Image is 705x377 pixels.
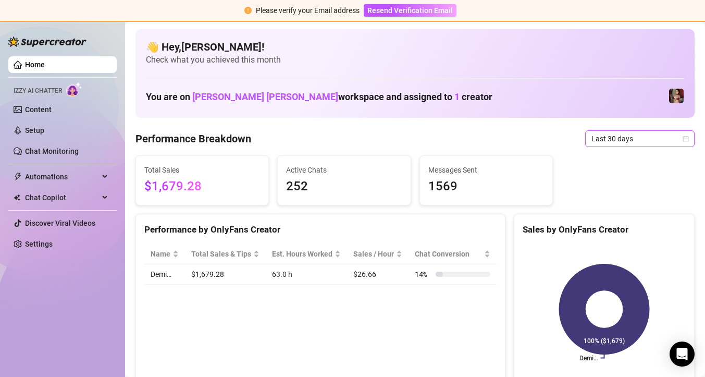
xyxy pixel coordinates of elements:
span: [PERSON_NAME] [PERSON_NAME] [192,91,338,102]
text: Demi… [579,355,598,362]
span: Chat Copilot [25,189,99,206]
h4: 👋 Hey, [PERSON_NAME] ! [146,40,684,54]
h4: Performance Breakdown [135,131,251,146]
a: Setup [25,126,44,135]
div: Open Intercom Messenger [670,342,695,367]
span: 14 % [415,269,431,280]
span: Messages Sent [428,164,544,176]
td: Demi… [144,264,185,285]
span: Total Sales [144,164,260,176]
span: Sales / Hour [353,248,394,260]
td: $26.66 [347,264,409,285]
a: Discover Viral Videos [25,219,95,227]
div: Performance by OnlyFans Creator [144,223,497,237]
div: Please verify your Email address [256,5,360,16]
th: Chat Conversion [409,244,497,264]
a: Chat Monitoring [25,147,79,155]
div: Sales by OnlyFans Creator [523,223,686,237]
th: Total Sales & Tips [185,244,266,264]
span: Active Chats [286,164,402,176]
div: Est. Hours Worked [272,248,332,260]
span: Automations [25,168,99,185]
a: Content [25,105,52,114]
span: Total Sales & Tips [191,248,251,260]
h1: You are on workspace and assigned to creator [146,91,492,103]
span: calendar [683,136,689,142]
button: Resend Verification Email [364,4,456,17]
span: Resend Verification Email [367,6,453,15]
img: Chat Copilot [14,194,20,201]
span: 1569 [428,177,544,197]
th: Name [144,244,185,264]
td: $1,679.28 [185,264,266,285]
th: Sales / Hour [347,244,409,264]
span: Chat Conversion [415,248,482,260]
img: AI Chatter [66,82,82,97]
td: 63.0 h [266,264,347,285]
span: 1 [454,91,460,102]
span: 252 [286,177,402,197]
a: Settings [25,240,53,248]
span: exclamation-circle [244,7,252,14]
span: Izzy AI Chatter [14,86,62,96]
span: Name [151,248,170,260]
span: Check what you achieved this month [146,54,684,66]
img: logo-BBDzfeDw.svg [8,37,86,47]
a: Home [25,60,45,69]
span: Last 30 days [591,131,688,147]
span: thunderbolt [14,173,22,181]
img: Demi [669,89,684,103]
span: $1,679.28 [144,177,260,197]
